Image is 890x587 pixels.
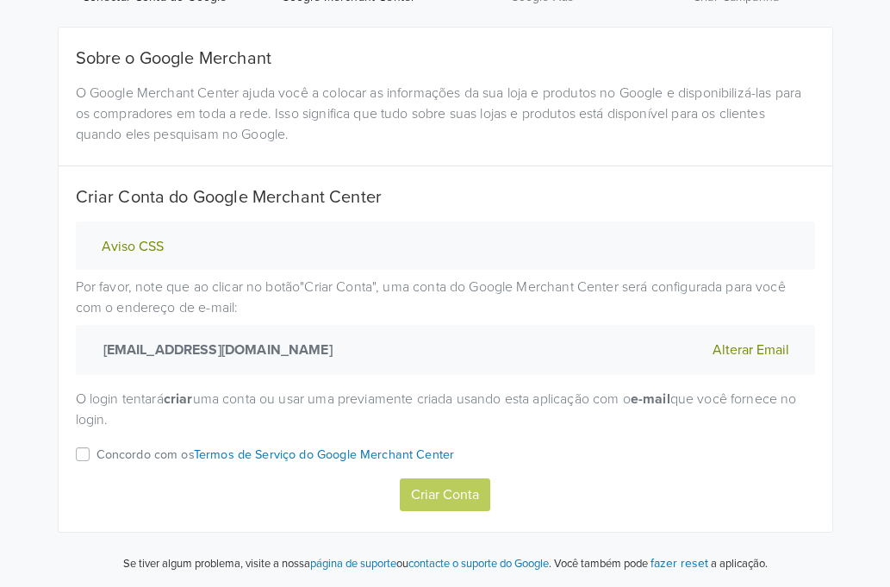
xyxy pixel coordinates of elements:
[194,447,454,462] a: Termos de Serviço do Google Merchant Center
[310,557,396,571] a: página de suporte
[96,238,169,256] button: Aviso CSS
[76,187,815,208] h5: Criar Conta do Google Merchant Center
[631,390,670,408] strong: e-mail
[76,389,815,430] p: O login tentará uma conta ou usar uma previamente criada usando esta aplicação com o que você for...
[707,339,794,361] button: Alterar Email
[76,277,815,375] p: Por favor, note que ao clicar no botão " Criar Conta " , uma conta do Google Merchant Center será...
[96,340,333,360] strong: [EMAIL_ADDRESS][DOMAIN_NAME]
[164,390,193,408] strong: criar
[123,556,551,573] p: Se tiver algum problema, visite a nossa ou .
[551,553,768,573] p: Você também pode a aplicação.
[63,83,828,145] div: O Google Merchant Center ajuda você a colocar as informações da sua loja e produtos no Google e d...
[76,48,815,69] h5: Sobre o Google Merchant
[650,553,708,573] button: fazer reset
[96,446,455,465] p: Concordo com os
[408,557,549,571] a: contacte o suporte do Google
